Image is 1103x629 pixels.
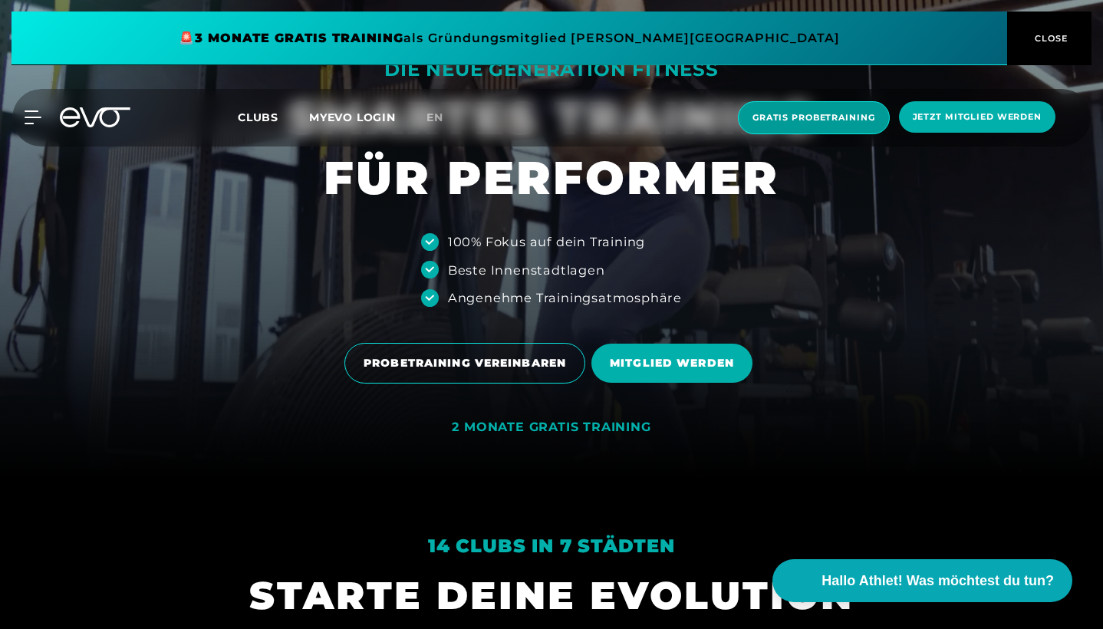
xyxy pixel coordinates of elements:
[344,331,591,395] a: PROBETRAINING VEREINBAREN
[249,571,854,621] h1: STARTE DEINE EVOLUTION
[733,101,894,134] a: Gratis Probetraining
[426,109,462,127] a: en
[821,571,1054,591] span: Hallo Athlet! Was möchtest du tun?
[913,110,1042,123] span: Jetzt Mitglied werden
[1031,31,1068,45] span: CLOSE
[428,535,675,557] em: 14 Clubs in 7 Städten
[309,110,396,124] a: MYEVO LOGIN
[426,110,443,124] span: en
[448,261,605,279] div: Beste Innenstadtlagen
[448,288,682,307] div: Angenehme Trainingsatmosphäre
[610,355,734,371] span: MITGLIED WERDEN
[238,110,309,124] a: Clubs
[238,110,278,124] span: Clubs
[591,332,759,394] a: MITGLIED WERDEN
[364,355,566,371] span: PROBETRAINING VEREINBAREN
[452,420,650,436] div: 2 MONATE GRATIS TRAINING
[752,111,875,124] span: Gratis Probetraining
[894,101,1060,134] a: Jetzt Mitglied werden
[1007,12,1091,65] button: CLOSE
[448,232,645,251] div: 100% Fokus auf dein Training
[772,559,1072,602] button: Hallo Athlet! Was möchtest du tun?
